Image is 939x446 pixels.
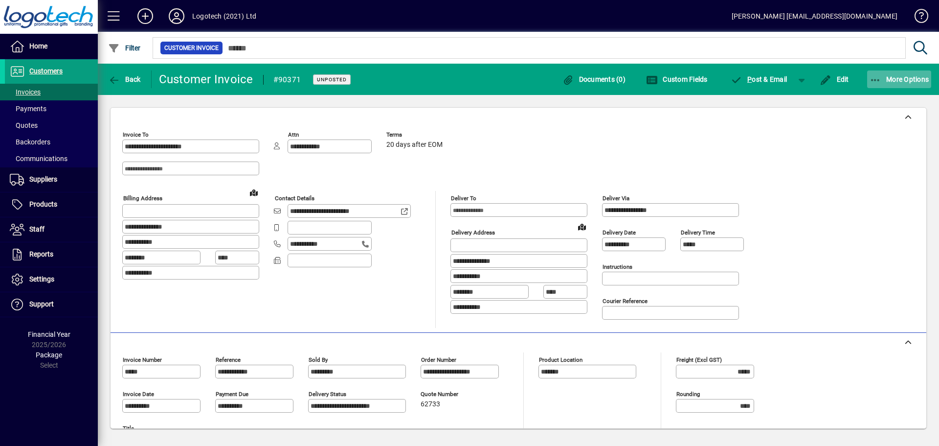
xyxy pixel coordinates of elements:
span: Documents (0) [562,75,626,83]
mat-label: Product location [539,356,582,363]
span: Suppliers [29,175,57,183]
mat-label: Freight (excl GST) [676,356,722,363]
button: Edit [817,70,851,88]
span: Financial Year [28,330,70,338]
mat-label: Delivery time [681,229,715,236]
span: Quote number [421,391,479,398]
button: Post & Email [726,70,792,88]
a: Home [5,34,98,59]
span: Terms [386,132,445,138]
mat-label: Invoice To [123,131,149,138]
a: Knowledge Base [907,2,927,34]
span: Filter [108,44,141,52]
mat-label: Delivery status [309,391,346,398]
mat-label: Delivery date [603,229,636,236]
mat-label: Order number [421,356,456,363]
button: Back [106,70,143,88]
mat-label: Deliver To [451,195,476,202]
span: Unposted [317,76,347,83]
span: Customer Invoice [164,43,219,53]
span: Custom Fields [646,75,708,83]
span: Quotes [10,121,38,129]
button: More Options [867,70,932,88]
span: Payments [10,105,46,113]
a: Products [5,192,98,217]
a: Settings [5,267,98,292]
div: Logotech (2021) Ltd [192,8,256,24]
mat-label: Instructions [603,263,632,270]
a: Invoices [5,84,98,100]
mat-label: Rounding [676,391,700,398]
span: Invoices [10,88,41,96]
span: Back [108,75,141,83]
span: 62733 [421,400,440,408]
a: Staff [5,217,98,242]
span: Package [36,351,62,359]
span: Backorders [10,138,50,146]
span: Staff [29,225,45,233]
span: Home [29,42,47,50]
mat-label: Sold by [309,356,328,363]
mat-label: Invoice number [123,356,162,363]
button: Custom Fields [644,70,710,88]
a: Suppliers [5,167,98,192]
div: #90371 [273,72,301,88]
span: Support [29,300,54,308]
span: Reports [29,250,53,258]
button: Profile [161,7,192,25]
span: ost & Email [731,75,787,83]
div: [PERSON_NAME] [EMAIL_ADDRESS][DOMAIN_NAME] [732,8,897,24]
mat-label: Reference [216,356,241,363]
a: Reports [5,242,98,267]
mat-label: Deliver via [603,195,629,202]
a: Support [5,292,98,317]
a: Payments [5,100,98,117]
mat-label: Attn [288,131,299,138]
span: Communications [10,155,67,163]
mat-label: Courier Reference [603,298,648,305]
a: Communications [5,150,98,167]
button: Add [130,7,161,25]
button: Documents (0) [559,70,628,88]
mat-label: Invoice date [123,391,154,398]
span: Customers [29,67,63,75]
a: View on map [574,219,590,235]
app-page-header-button: Back [98,70,152,88]
mat-label: Title [123,425,134,432]
div: Customer Invoice [159,71,253,87]
span: More Options [870,75,929,83]
a: Backorders [5,134,98,150]
a: Quotes [5,117,98,134]
span: 20 days after EOM [386,141,443,149]
span: Products [29,200,57,208]
span: Edit [820,75,849,83]
mat-label: Payment due [216,391,248,398]
span: P [747,75,752,83]
a: View on map [246,185,262,200]
button: Filter [106,39,143,57]
span: Settings [29,275,54,283]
